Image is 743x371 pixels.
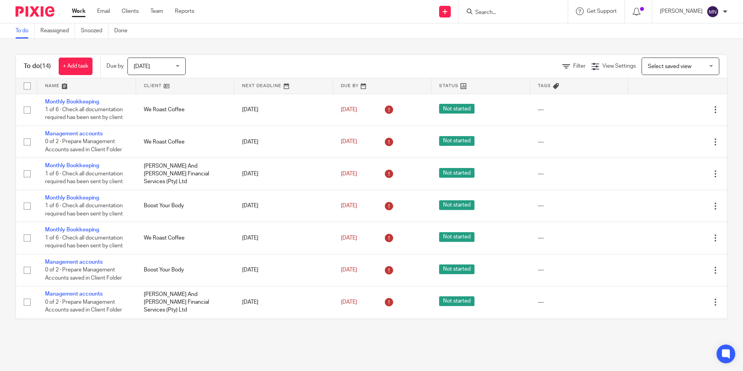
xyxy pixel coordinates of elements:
[474,9,544,16] input: Search
[136,222,235,254] td: We Roast Coffee
[439,104,474,114] span: Not started
[136,126,235,157] td: We Roast Coffee
[439,296,474,306] span: Not started
[234,318,333,350] td: [DATE]
[573,63,586,69] span: Filter
[45,259,103,265] a: Management accounts
[136,158,235,190] td: [PERSON_NAME] And [PERSON_NAME] Financial Services (Pty) Ltd
[538,106,621,114] div: ---
[45,227,99,233] a: Monthly Bookkeeping
[45,107,123,121] span: 1 of 6 · Check all documentation required has been sent by client
[439,136,474,146] span: Not started
[122,7,139,15] a: Clients
[234,254,333,286] td: [DATE]
[439,264,474,274] span: Not started
[234,190,333,222] td: [DATE]
[341,171,357,177] span: [DATE]
[40,63,51,69] span: (14)
[136,254,235,286] td: Boost Your Body
[40,23,75,38] a: Reassigned
[136,286,235,318] td: [PERSON_NAME] And [PERSON_NAME] Financial Services (Pty) Ltd
[234,158,333,190] td: [DATE]
[706,5,719,18] img: svg%3E
[45,291,103,297] a: Management accounts
[45,99,99,105] a: Monthly Bookkeeping
[136,318,235,350] td: We Roast Coffee
[81,23,108,38] a: Snoozed
[45,139,122,153] span: 0 of 2 · Prepare Management Accounts saved in Client Folder
[538,202,621,210] div: ---
[16,23,35,38] a: To do
[175,7,194,15] a: Reports
[114,23,133,38] a: Done
[45,267,122,281] span: 0 of 2 · Prepare Management Accounts saved in Client Folder
[538,234,621,242] div: ---
[341,107,357,112] span: [DATE]
[439,232,474,242] span: Not started
[341,203,357,208] span: [DATE]
[16,6,54,17] img: Pixie
[97,7,110,15] a: Email
[341,299,357,305] span: [DATE]
[45,203,123,217] span: 1 of 6 · Check all documentation required has been sent by client
[45,171,123,185] span: 1 of 6 · Check all documentation required has been sent by client
[648,64,691,69] span: Select saved view
[150,7,163,15] a: Team
[234,94,333,126] td: [DATE]
[538,84,551,88] span: Tags
[234,222,333,254] td: [DATE]
[45,299,122,313] span: 0 of 2 · Prepare Management Accounts saved in Client Folder
[45,131,103,136] a: Management accounts
[538,266,621,274] div: ---
[660,7,703,15] p: [PERSON_NAME]
[234,126,333,157] td: [DATE]
[59,58,92,75] a: + Add task
[538,170,621,178] div: ---
[439,200,474,210] span: Not started
[45,163,99,168] a: Monthly Bookkeeping
[234,286,333,318] td: [DATE]
[341,139,357,145] span: [DATE]
[136,190,235,222] td: Boost Your Body
[136,94,235,126] td: We Roast Coffee
[538,138,621,146] div: ---
[587,9,617,14] span: Get Support
[72,7,85,15] a: Work
[134,64,150,69] span: [DATE]
[602,63,636,69] span: View Settings
[45,195,99,201] a: Monthly Bookkeeping
[341,235,357,241] span: [DATE]
[538,298,621,306] div: ---
[24,62,51,70] h1: To do
[439,168,474,178] span: Not started
[106,62,124,70] p: Due by
[45,235,123,249] span: 1 of 6 · Check all documentation required has been sent by client
[341,267,357,273] span: [DATE]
